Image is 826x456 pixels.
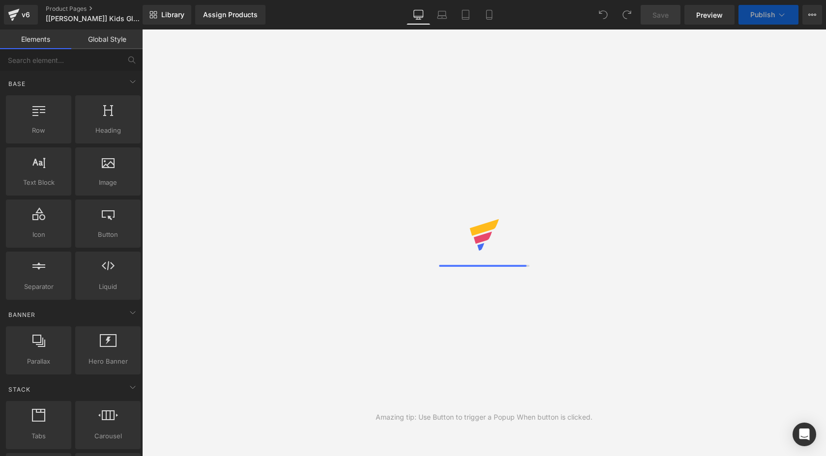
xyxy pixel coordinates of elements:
span: Heading [78,125,138,136]
span: Preview [696,10,723,20]
span: Icon [9,229,68,240]
a: Laptop [430,5,454,25]
button: Undo [593,5,613,25]
div: Assign Products [203,11,258,19]
span: Text Block [9,177,68,188]
a: Preview [684,5,735,25]
a: v6 [4,5,38,25]
span: Button [78,229,138,240]
span: Publish [750,11,775,19]
div: Open Intercom Messenger [793,423,816,446]
span: Hero Banner [78,356,138,367]
a: Tablet [454,5,477,25]
span: Image [78,177,138,188]
div: Amazing tip: Use Button to trigger a Popup When button is clicked. [376,412,592,423]
a: Desktop [407,5,430,25]
span: Row [9,125,68,136]
a: New Library [143,5,191,25]
div: v6 [20,8,32,21]
span: [[PERSON_NAME]] Kids Glow T-shirts [46,15,140,23]
span: Parallax [9,356,68,367]
button: More [802,5,822,25]
a: Global Style [71,29,143,49]
button: Redo [617,5,637,25]
span: Separator [9,282,68,292]
a: Mobile [477,5,501,25]
span: Save [652,10,669,20]
a: Product Pages [46,5,159,13]
span: Carousel [78,431,138,441]
span: Liquid [78,282,138,292]
span: Banner [7,310,36,319]
span: Tabs [9,431,68,441]
span: Library [161,10,184,19]
span: Base [7,79,27,88]
span: Stack [7,385,31,394]
button: Publish [738,5,798,25]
